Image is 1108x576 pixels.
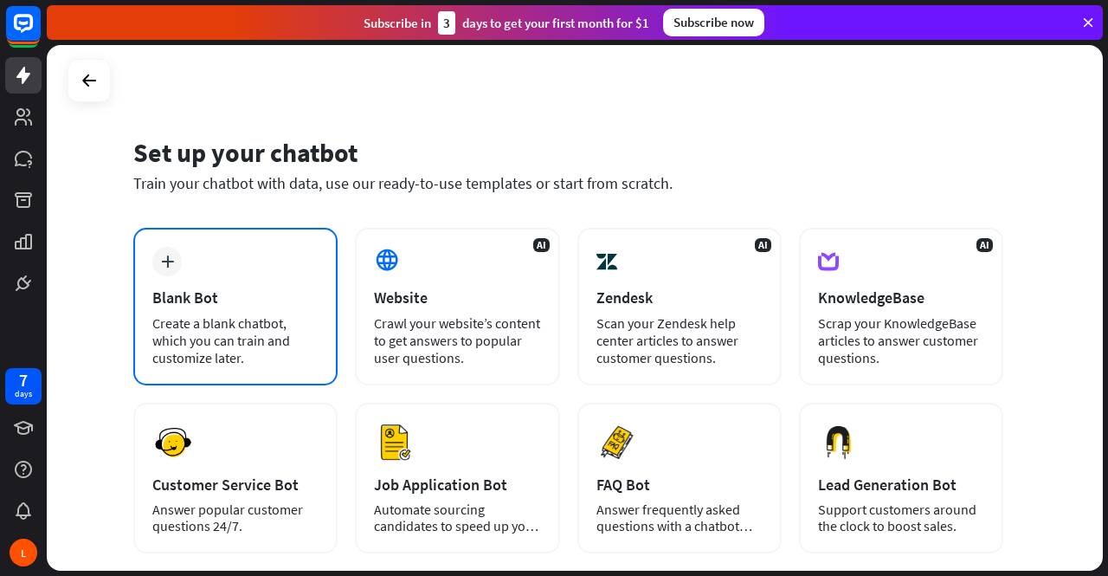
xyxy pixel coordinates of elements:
[818,314,984,366] div: Scrap your KnowledgeBase articles to answer customer questions.
[14,7,66,59] button: Open LiveChat chat widget
[596,288,763,307] div: Zendesk
[818,502,984,534] div: Support customers around the clock to boost sales.
[161,256,174,268] i: plus
[374,502,540,534] div: Automate sourcing candidates to speed up your hiring process.
[438,11,455,35] div: 3
[133,173,1003,193] div: Train your chatbot with data, use our ready-to-use templates or start from scratch.
[663,9,764,36] div: Subscribe now
[374,475,540,495] div: Job Application Bot
[374,288,540,307] div: Website
[818,475,984,495] div: Lead Generation Bot
[596,314,763,366] div: Scan your Zendesk help center articles to answer customer questions.
[133,136,1003,169] div: Set up your chatbot
[533,238,550,252] span: AI
[152,475,319,495] div: Customer Service Bot
[818,288,984,307] div: KnowledgeBase
[374,314,540,366] div: Crawl your website’s content to get answers to popular user questions.
[152,288,319,307] div: Blank Bot
[596,475,763,495] div: FAQ Bot
[755,238,771,252] span: AI
[19,372,28,388] div: 7
[364,11,649,35] div: Subscribe in days to get your first month for $1
[596,502,763,534] div: Answer frequently asked questions with a chatbot and save your time.
[152,314,319,366] div: Create a blank chatbot, which you can train and customize later.
[5,368,42,404] a: 7 days
[15,388,32,400] div: days
[10,539,37,566] div: L
[976,238,993,252] span: AI
[152,502,319,534] div: Answer popular customer questions 24/7.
